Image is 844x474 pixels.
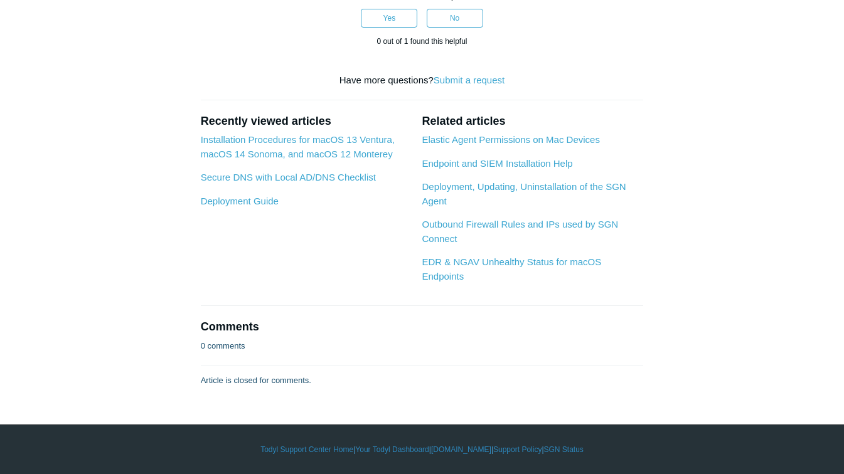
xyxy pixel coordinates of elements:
p: 0 comments [201,340,245,352]
a: Todyl Support Center Home [260,444,353,455]
span: 0 out of 1 found this helpful [377,37,467,46]
p: Article is closed for comments. [201,374,311,387]
a: Installation Procedures for macOS 13 Ventura, macOS 14 Sonoma, and macOS 12 Monterey [201,134,395,159]
a: Support Policy [493,444,542,455]
div: | | | | [58,444,786,455]
a: Elastic Agent Permissions on Mac Devices [422,134,599,145]
a: SGN Status [544,444,584,455]
a: Your Todyl Dashboard [355,444,429,455]
a: Submit a request [434,75,505,85]
a: Secure DNS with Local AD/DNS Checklist [201,172,376,182]
h2: Related articles [422,113,643,130]
a: Deployment, Updating, Uninstallation of the SGN Agent [422,181,626,206]
button: This article was helpful [361,9,417,28]
a: Endpoint and SIEM Installation Help [422,158,572,169]
div: Have more questions? [201,73,644,88]
button: This article was not helpful [427,9,483,28]
h2: Comments [201,319,644,335]
h2: Recently viewed articles [201,113,410,130]
a: Outbound Firewall Rules and IPs used by SGN Connect [422,219,618,244]
a: [DOMAIN_NAME] [431,444,491,455]
a: Deployment Guide [201,196,279,206]
a: EDR & NGAV Unhealthy Status for macOS Endpoints [422,256,601,282]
